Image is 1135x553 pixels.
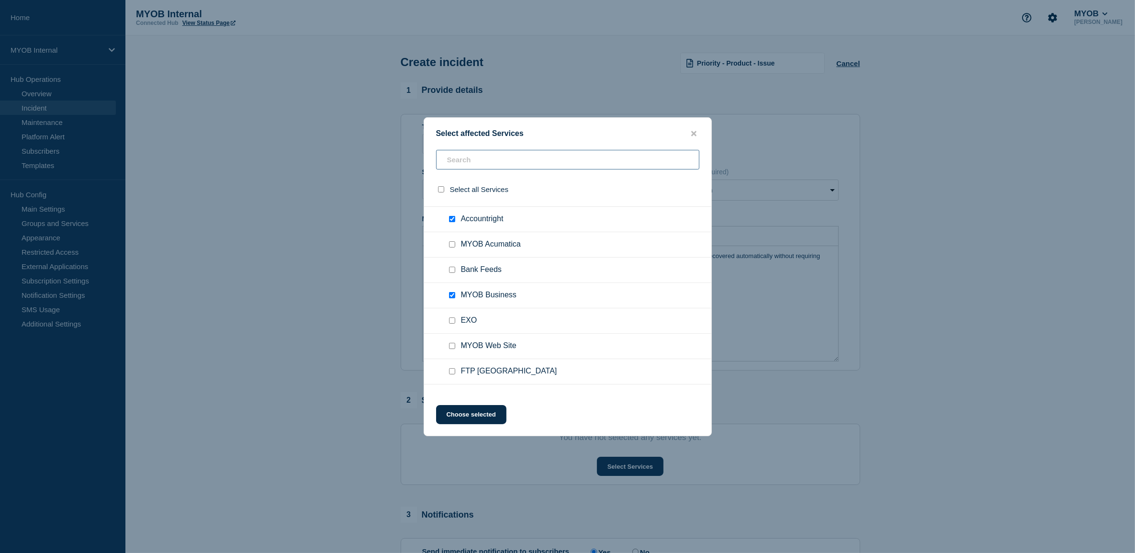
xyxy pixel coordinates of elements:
[461,265,502,275] span: Bank Feeds
[461,341,517,351] span: MYOB Web Site
[436,405,506,424] button: Choose selected
[449,368,455,374] input: FTP NZ checkbox
[461,240,521,249] span: MYOB Acumatica
[461,316,477,326] span: EXO
[436,150,699,169] input: Search
[461,392,488,402] span: FTP AU
[449,317,455,324] input: EXO checkbox
[449,267,455,273] input: Bank Feeds checkbox
[438,186,444,192] input: select all checkbox
[424,129,711,138] div: Select affected Services
[688,129,699,138] button: close button
[461,291,517,300] span: MYOB Business
[461,214,504,224] span: Accountright
[449,216,455,222] input: Accountright checkbox
[450,185,509,193] span: Select all Services
[449,292,455,298] input: MYOB Business checkbox
[461,367,557,376] span: FTP [GEOGRAPHIC_DATA]
[449,241,455,248] input: MYOB Acumatica checkbox
[449,343,455,349] input: MYOB Web Site checkbox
